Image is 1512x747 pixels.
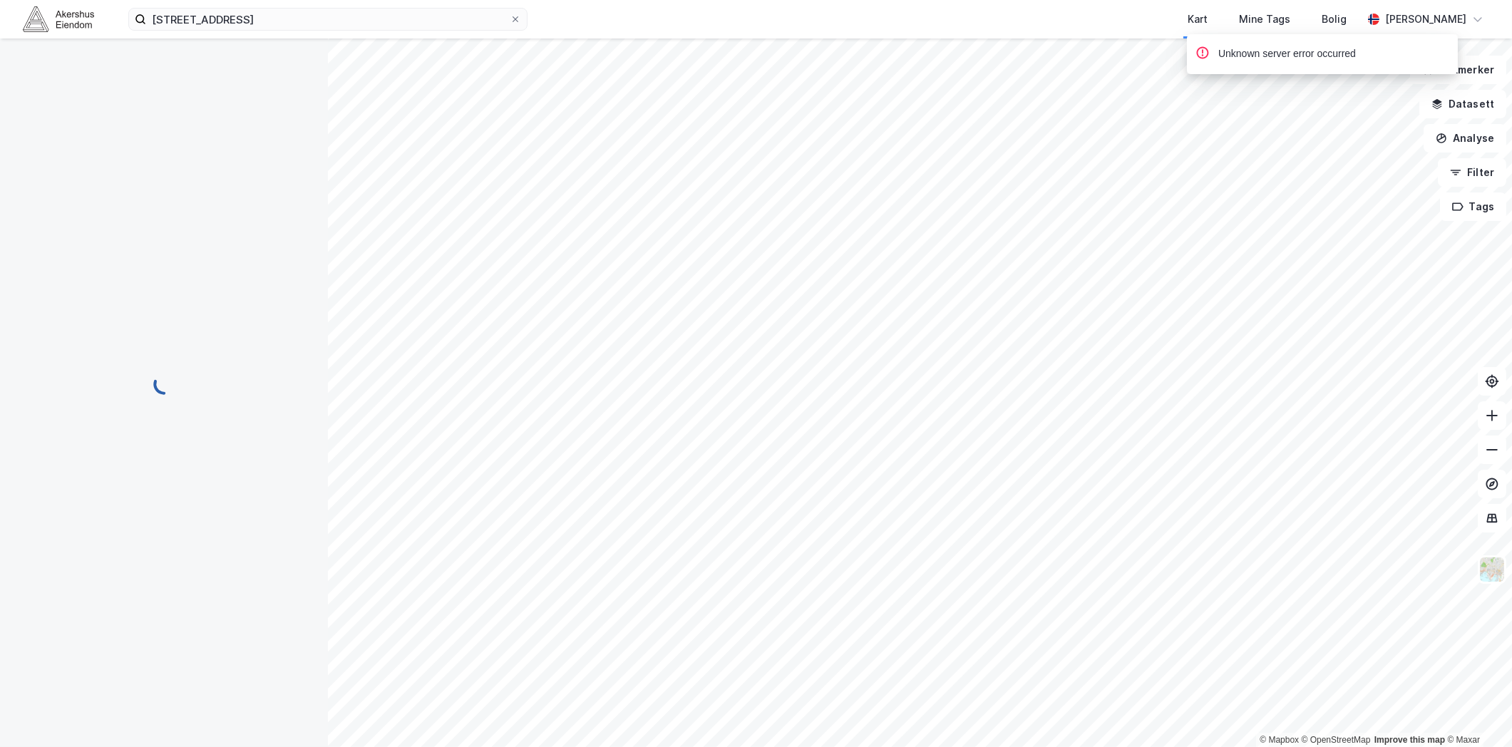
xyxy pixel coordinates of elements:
[23,6,94,31] img: akershus-eiendom-logo.9091f326c980b4bce74ccdd9f866810c.svg
[146,9,510,30] input: Søk på adresse, matrikkel, gårdeiere, leietakere eller personer
[1260,735,1299,745] a: Mapbox
[1302,735,1371,745] a: OpenStreetMap
[1478,556,1506,583] img: Z
[1419,90,1506,118] button: Datasett
[1441,679,1512,747] iframe: Chat Widget
[1322,11,1347,28] div: Bolig
[1441,679,1512,747] div: Kontrollprogram for chat
[1218,46,1356,63] div: Unknown server error occurred
[1385,11,1466,28] div: [PERSON_NAME]
[1440,192,1506,221] button: Tags
[1239,11,1290,28] div: Mine Tags
[1424,124,1506,153] button: Analyse
[1374,735,1445,745] a: Improve this map
[1438,158,1506,187] button: Filter
[1188,11,1208,28] div: Kart
[153,373,175,396] img: spinner.a6d8c91a73a9ac5275cf975e30b51cfb.svg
